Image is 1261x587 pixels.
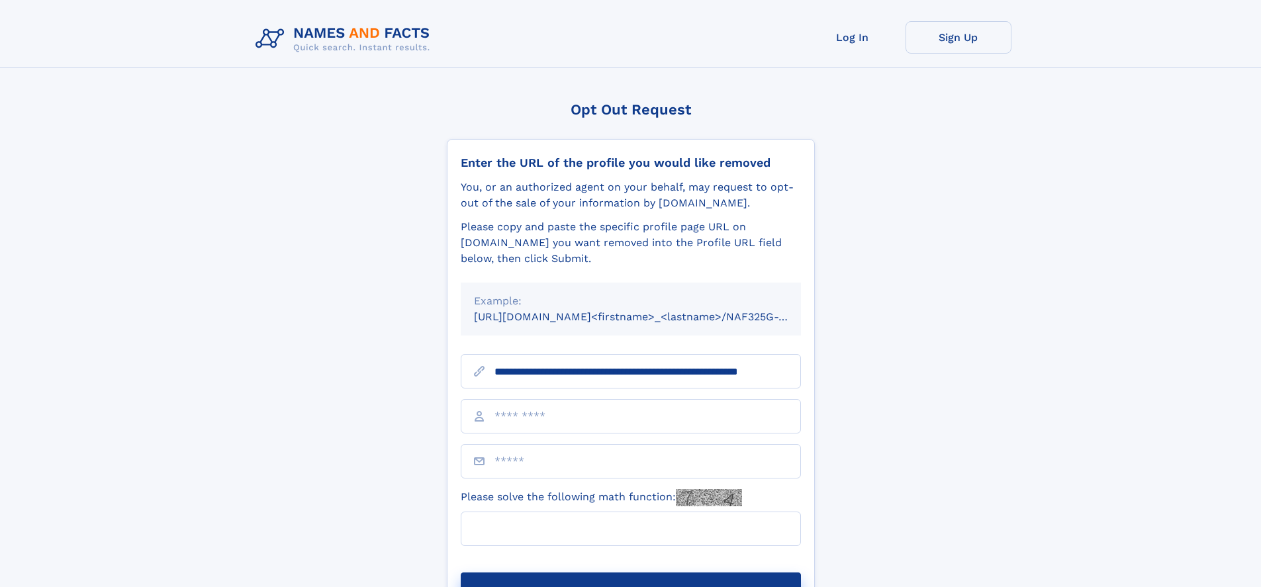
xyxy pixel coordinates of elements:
[461,219,801,267] div: Please copy and paste the specific profile page URL on [DOMAIN_NAME] you want removed into the Pr...
[461,179,801,211] div: You, or an authorized agent on your behalf, may request to opt-out of the sale of your informatio...
[906,21,1011,54] a: Sign Up
[250,21,441,57] img: Logo Names and Facts
[800,21,906,54] a: Log In
[474,310,826,323] small: [URL][DOMAIN_NAME]<firstname>_<lastname>/NAF325G-xxxxxxxx
[447,101,815,118] div: Opt Out Request
[461,489,742,506] label: Please solve the following math function:
[474,293,788,309] div: Example:
[461,156,801,170] div: Enter the URL of the profile you would like removed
